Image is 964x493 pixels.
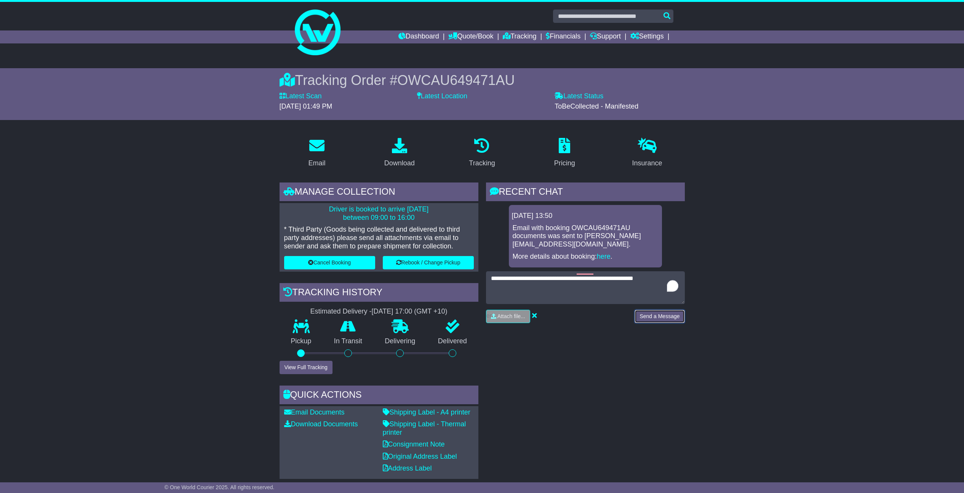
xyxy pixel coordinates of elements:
[383,464,432,472] a: Address Label
[597,253,611,260] a: here
[280,72,685,88] div: Tracking Order #
[630,30,664,43] a: Settings
[374,337,427,346] p: Delivering
[627,135,667,171] a: Insurance
[284,205,474,222] p: Driver is booked to arrive [DATE] between 09:00 to 16:00
[284,226,474,250] p: * Third Party (Goods being collected and delivered to third party addresses) please send all atta...
[555,92,603,101] label: Latest Status
[383,420,466,436] a: Shipping Label - Thermal printer
[486,182,685,203] div: RECENT CHAT
[635,310,684,323] button: Send a Message
[397,72,515,88] span: OWCAU649471AU
[469,158,495,168] div: Tracking
[512,212,659,220] div: [DATE] 13:50
[165,484,275,490] span: © One World Courier 2025. All rights reserved.
[555,102,638,110] span: ToBeCollected - Manifested
[513,224,658,249] p: Email with booking OWCAU649471AU documents was sent to [PERSON_NAME][EMAIL_ADDRESS][DOMAIN_NAME].
[398,30,439,43] a: Dashboard
[284,256,375,269] button: Cancel Booking
[372,307,448,316] div: [DATE] 17:00 (GMT +10)
[280,102,333,110] span: [DATE] 01:49 PM
[503,30,536,43] a: Tracking
[417,92,467,101] label: Latest Location
[280,361,333,374] button: View Full Tracking
[280,307,478,316] div: Estimated Delivery -
[464,135,500,171] a: Tracking
[513,253,658,261] p: More details about booking: .
[280,386,478,406] div: Quick Actions
[280,337,323,346] p: Pickup
[486,271,685,304] textarea: To enrich screen reader interactions, please activate Accessibility in Grammarly extension settings
[284,408,345,416] a: Email Documents
[280,283,478,304] div: Tracking history
[383,453,457,460] a: Original Address Label
[554,158,575,168] div: Pricing
[632,158,662,168] div: Insurance
[448,30,493,43] a: Quote/Book
[308,158,325,168] div: Email
[384,158,415,168] div: Download
[303,135,330,171] a: Email
[383,440,445,448] a: Consignment Note
[427,337,478,346] p: Delivered
[546,30,580,43] a: Financials
[284,420,358,428] a: Download Documents
[280,182,478,203] div: Manage collection
[549,135,580,171] a: Pricing
[383,408,470,416] a: Shipping Label - A4 printer
[383,256,474,269] button: Rebook / Change Pickup
[280,92,322,101] label: Latest Scan
[323,337,374,346] p: In Transit
[590,30,621,43] a: Support
[379,135,420,171] a: Download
